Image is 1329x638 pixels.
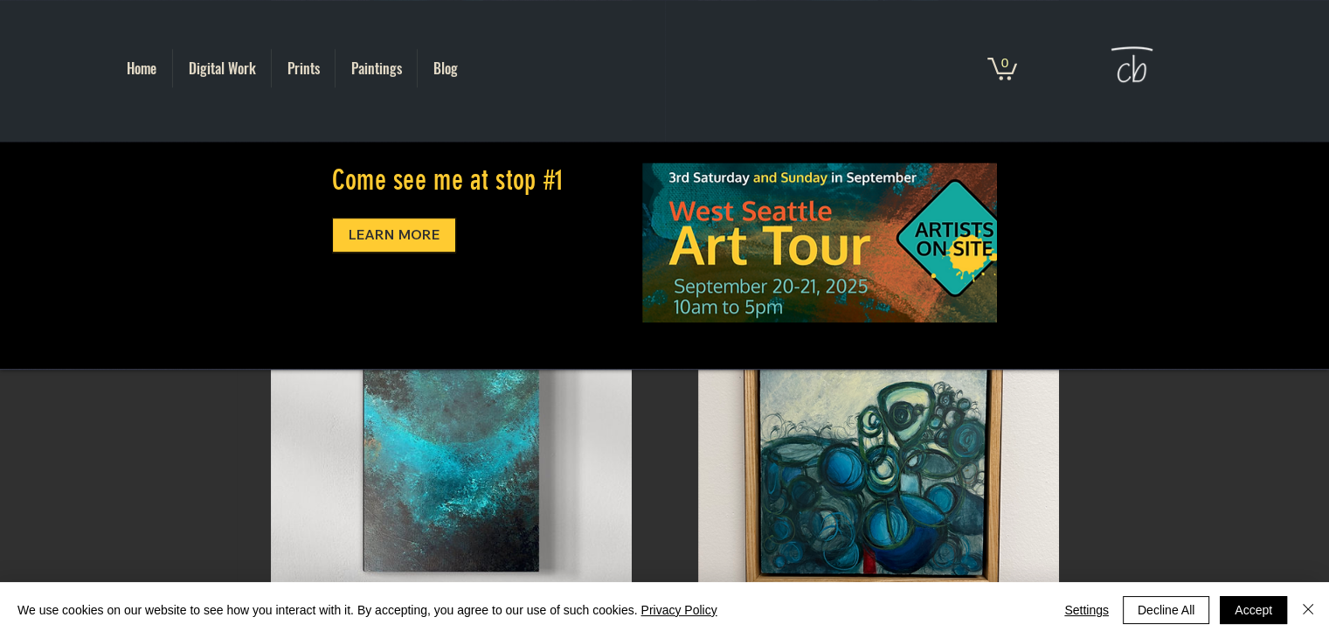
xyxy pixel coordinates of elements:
button: Decline All [1123,596,1209,624]
img: WS Art Tour 25 [642,163,997,322]
span: We use cookies on our website to see how you interact with it. By accepting, you agree to our use... [17,602,717,618]
a: Blog [418,49,473,87]
a: Paintings [336,49,417,87]
p: Blog [425,49,467,87]
text: 0 [1001,54,1009,69]
a: Home [110,49,172,87]
button: Accept [1220,596,1287,624]
a: Digital Work [173,49,271,87]
span: LEARN MORE [349,225,440,244]
span: Come see me at stop #1 [332,163,564,197]
img: Cat Brooks Logo [1103,36,1159,101]
a: Cart with 0 items [987,55,1017,80]
p: Home [118,49,165,87]
p: Prints [279,49,329,87]
nav: Site [110,49,473,87]
p: Digital Work [180,49,265,87]
a: Privacy Policy [640,603,716,617]
a: LEARN MORE [332,218,456,253]
span: Settings [1064,597,1109,623]
button: Close [1298,596,1319,624]
img: Close [1298,599,1319,620]
p: Paintings [343,49,411,87]
a: Prints [272,49,335,87]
